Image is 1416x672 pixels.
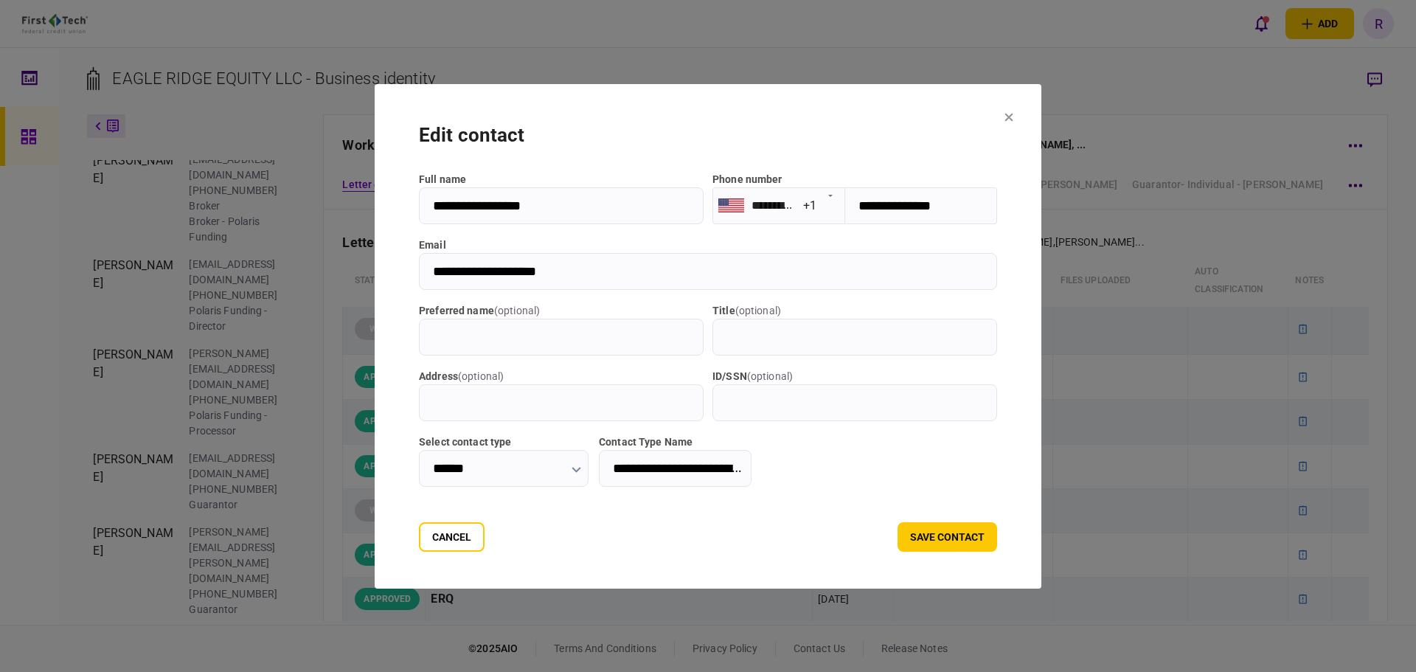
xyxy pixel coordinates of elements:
[419,450,589,487] input: Select contact type
[712,303,997,319] label: title
[419,522,485,552] button: Cancel
[712,384,997,421] input: ID/SSN
[712,319,997,356] input: title
[820,184,841,205] button: Open
[419,369,704,384] label: address
[747,370,793,382] span: ( optional )
[419,319,704,356] input: Preferred name
[419,303,704,319] label: Preferred name
[735,305,781,316] span: ( optional )
[599,434,752,450] label: Contact Type Name
[718,198,744,212] img: us
[419,384,704,421] input: address
[803,197,816,214] div: +1
[419,434,589,450] label: Select contact type
[419,121,997,150] div: edit contact
[712,369,997,384] label: ID/SSN
[419,187,704,224] input: full name
[599,450,752,487] input: Contact Type Name
[898,522,997,552] button: save contact
[712,173,782,185] label: Phone number
[494,305,540,316] span: ( optional )
[419,172,704,187] label: full name
[458,370,504,382] span: ( optional )
[419,253,997,290] input: email
[419,238,997,253] label: email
